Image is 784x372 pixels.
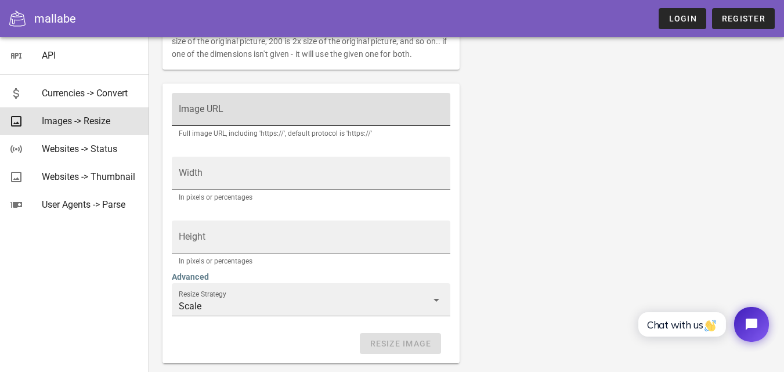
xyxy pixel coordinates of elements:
[42,50,139,61] div: API
[179,258,443,265] div: In pixels or percentages
[172,270,450,283] h4: Advanced
[42,171,139,182] div: Websites -> Thumbnail
[712,8,775,29] a: Register
[42,143,139,154] div: Websites -> Status
[626,297,779,352] iframe: Tidio Chat
[179,194,443,201] div: In pixels or percentages
[42,199,139,210] div: User Agents -> Parse
[179,290,226,299] label: Resize Strategy
[721,14,765,23] span: Register
[42,88,139,99] div: Currencies -> Convert
[34,10,76,27] div: mallabe
[668,14,696,23] span: Login
[42,115,139,127] div: Images -> Resize
[659,8,706,29] a: Login
[179,130,443,137] div: Full image URL, including 'https://', default protocol is 'https://'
